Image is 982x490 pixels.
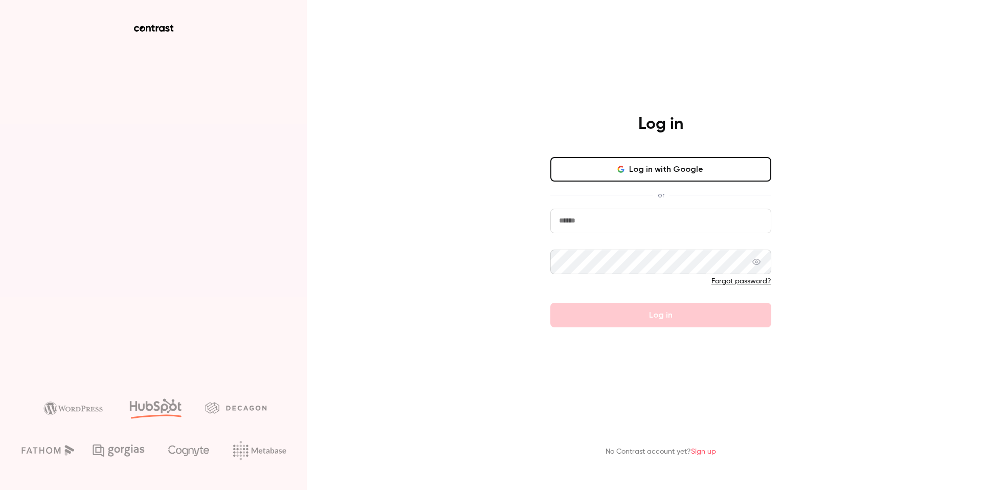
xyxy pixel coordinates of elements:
[205,402,266,413] img: decagon
[653,190,669,201] span: or
[691,448,716,455] a: Sign up
[638,114,683,135] h4: Log in
[711,278,771,285] a: Forgot password?
[606,447,716,457] p: No Contrast account yet?
[550,157,771,182] button: Log in with Google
